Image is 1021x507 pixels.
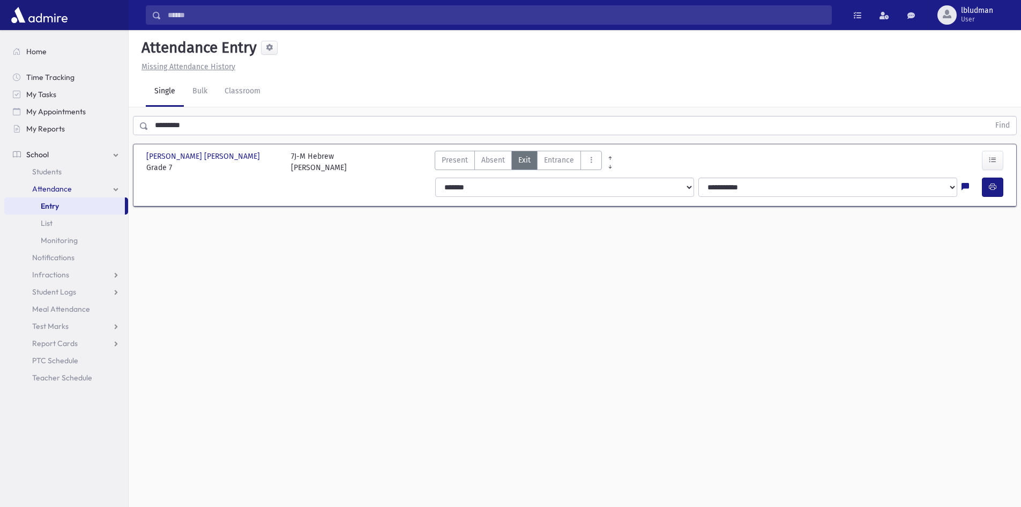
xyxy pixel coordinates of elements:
a: List [4,215,128,232]
span: Entry [41,201,59,211]
a: Monitoring [4,232,128,249]
span: Absent [481,155,505,166]
span: Entrance [544,155,574,166]
span: Teacher Schedule [32,373,92,383]
span: Time Tracking [26,72,74,82]
span: Grade 7 [146,162,280,173]
span: Attendance [32,184,72,194]
span: Report Cards [32,339,78,348]
a: Missing Attendance History [137,62,235,71]
u: Missing Attendance History [141,62,235,71]
a: Teacher Schedule [4,369,128,386]
span: Monitoring [41,236,78,245]
a: Report Cards [4,335,128,352]
a: Infractions [4,266,128,283]
span: Home [26,47,47,56]
button: Find [989,116,1016,135]
a: Meal Attendance [4,300,128,318]
a: Bulk [184,77,216,107]
div: 7J-M Hebrew [PERSON_NAME] [291,151,347,173]
a: Entry [4,197,125,215]
a: Notifications [4,249,128,266]
a: PTC Schedule [4,352,128,369]
a: Test Marks [4,318,128,335]
a: Students [4,163,128,180]
a: Home [4,43,128,60]
span: Meal Attendance [32,304,90,314]
span: Students [32,167,62,177]
a: My Reports [4,120,128,137]
span: Student Logs [32,287,76,297]
a: My Appointments [4,103,128,120]
h5: Attendance Entry [137,39,257,57]
a: My Tasks [4,86,128,103]
span: My Reports [26,124,65,134]
span: PTC Schedule [32,356,78,365]
a: Single [146,77,184,107]
span: Infractions [32,270,69,280]
span: School [26,150,49,159]
img: AdmirePro [9,4,70,26]
a: Attendance [4,180,128,197]
span: User [961,15,993,24]
input: Search [161,5,831,25]
a: Classroom [216,77,269,107]
span: My Tasks [26,90,56,99]
span: My Appointments [26,107,86,116]
a: School [4,146,128,163]
span: Notifications [32,253,74,262]
span: Test Marks [32,321,69,331]
span: [PERSON_NAME] [PERSON_NAME] [146,151,262,162]
span: lbludman [961,6,993,15]
div: AttTypes [435,151,602,173]
span: Present [442,155,468,166]
a: Time Tracking [4,69,128,86]
span: List [41,218,53,228]
a: Student Logs [4,283,128,300]
span: Exit [518,155,531,166]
